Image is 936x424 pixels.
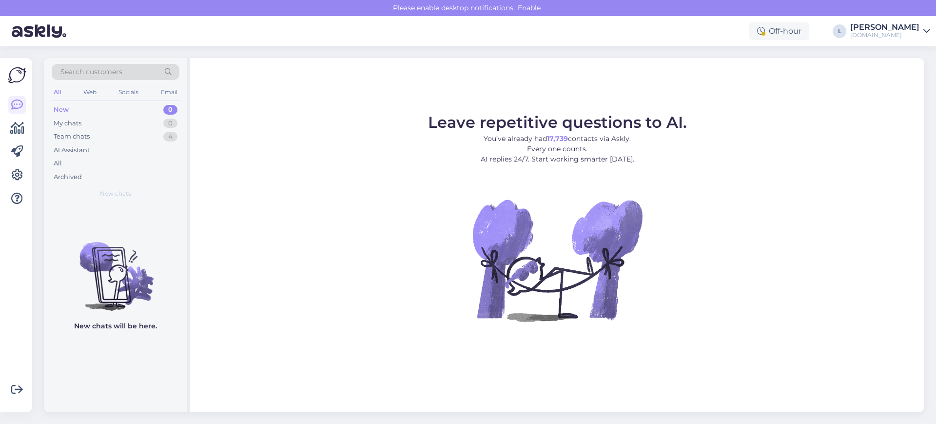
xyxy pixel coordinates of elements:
[163,105,177,115] div: 0
[8,66,26,84] img: Askly Logo
[54,145,90,155] div: AI Assistant
[60,67,122,77] span: Search customers
[81,86,98,99] div: Web
[54,132,90,141] div: Team chats
[850,23,930,39] a: [PERSON_NAME][DOMAIN_NAME]
[163,119,177,128] div: 0
[850,31,919,39] div: [DOMAIN_NAME]
[850,23,919,31] div: [PERSON_NAME]
[469,172,645,348] img: No Chat active
[54,105,69,115] div: New
[515,3,544,12] span: Enable
[54,119,81,128] div: My chats
[54,172,82,182] div: Archived
[833,24,846,38] div: L
[100,189,131,198] span: New chats
[428,113,687,132] span: Leave repetitive questions to AI.
[428,134,687,164] p: You’ve already had contacts via Askly. Every one counts. AI replies 24/7. Start working smarter [...
[163,132,177,141] div: 4
[159,86,179,99] div: Email
[74,321,157,331] p: New chats will be here.
[52,86,63,99] div: All
[44,224,187,312] img: No chats
[54,159,62,168] div: All
[547,134,568,143] b: 17,739
[749,22,809,40] div: Off-hour
[117,86,140,99] div: Socials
